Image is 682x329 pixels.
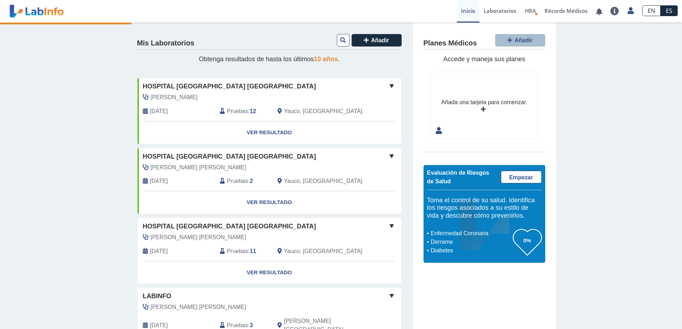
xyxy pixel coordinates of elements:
h4: Mis Laboratorios [137,39,194,48]
li: Diabetes [429,246,513,255]
b: 12 [250,108,256,114]
a: EN [642,5,661,16]
li: Enfermedad Coronaria [429,229,513,238]
span: Yauco, PR [284,177,362,185]
b: 2 [250,178,253,184]
span: Concepcion, Maryrose [151,93,198,102]
button: Añadir [352,34,402,47]
div: Añada una tarjeta para comenzar. [441,98,527,107]
div: : [214,177,272,185]
h4: Planes Médicos [424,39,477,48]
span: Accede y maneja sus planes [443,55,525,63]
span: labinfo [143,291,171,301]
span: Añadir [371,37,389,43]
span: 2022-11-07 [150,177,168,185]
span: Evaluación de Riesgos de Salud [427,170,489,184]
span: Rodriguez Soto, Joan [151,233,246,242]
span: Empezar [509,174,533,180]
a: Ver Resultado [137,191,401,214]
span: Hospital [GEOGRAPHIC_DATA] [GEOGRAPHIC_DATA] [143,222,316,231]
span: Pruebas [227,107,248,116]
button: Añadir [495,34,545,47]
span: Hospital [GEOGRAPHIC_DATA] [GEOGRAPHIC_DATA] [143,82,316,91]
span: Hospital [GEOGRAPHIC_DATA] [GEOGRAPHIC_DATA] [143,152,316,161]
a: Ver Resultado [137,121,401,144]
a: Ver Resultado [137,261,401,284]
a: Empezar [501,171,542,183]
div: : [214,247,272,256]
h3: 0% [513,236,542,245]
b: 11 [250,248,256,254]
span: Ramirez Amill, Reinaldo [151,163,246,172]
span: 10 años [314,55,338,63]
span: Obtenga resultados de hasta los últimos . [199,55,339,63]
span: Añadir [514,37,533,43]
span: 2023-09-16 [150,107,168,116]
span: 2025-09-27 [150,247,168,256]
li: Derrame [429,238,513,246]
h5: Toma el control de su salud. Identifica los riesgos asociados a su estilo de vida y descubre cómo... [427,197,542,220]
span: Pruebas [227,247,248,256]
div: : [214,107,272,116]
span: Torras Mantrana, Raidel [151,303,246,311]
span: Yauco, PR [284,107,362,116]
span: Yauco, PR [284,247,362,256]
span: HRA [525,7,536,14]
b: 3 [250,322,253,328]
a: ES [661,5,678,16]
span: Pruebas [227,177,248,185]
